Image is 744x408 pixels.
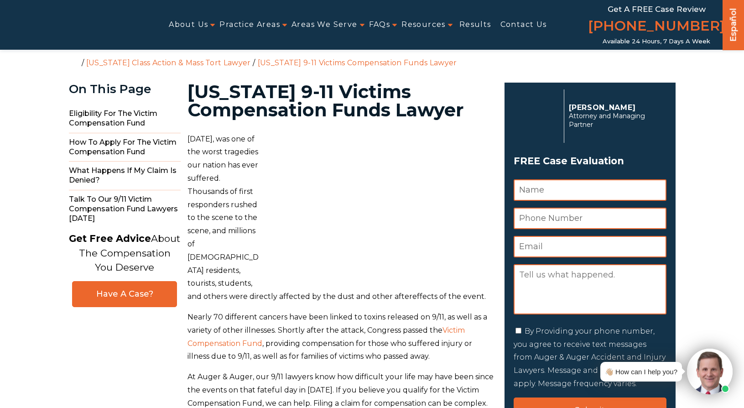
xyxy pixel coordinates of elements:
div: On This Page [69,83,181,96]
p: About The Compensation You Deserve [69,231,180,275]
label: By Providing your phone number, you agree to receive text messages from Auger & Auger Accident an... [514,327,666,388]
a: Home [71,58,79,66]
a: Have A Case? [72,281,177,307]
span: Available 24 Hours, 7 Days a Week [603,38,710,45]
a: [PHONE_NUMBER] [588,16,725,38]
span: FREE Case Evaluation [514,152,666,170]
span: [DATE], was one of the worst tragedies our nation has ever suffered. Thousands of first responder... [187,135,486,301]
li: [US_STATE] 9-11 Victims Compensation Funds Lawyer [255,58,459,67]
span: , providing compensation for those who suffered injury or illness due to 9/11, as well as for fam... [187,339,472,361]
a: Results [459,15,491,35]
input: Phone Number [514,208,666,229]
span: Have A Case? [82,289,167,299]
span: Nearly 70 different cancers have been linked to toxins released on 9/11, as well as a variety of ... [187,313,487,335]
a: Victim Compensation Fund [187,326,465,348]
p: [PERSON_NAME] [569,103,661,112]
a: Resources [401,15,446,35]
img: Auger & Auger Accident and Injury Lawyers Logo [5,16,128,34]
img: Herbert Auger [514,93,559,139]
h1: [US_STATE] 9-11 Victims Compensation Funds Lawyer [187,83,494,119]
a: Practice Areas [219,15,280,35]
input: Email [514,236,666,257]
span: What Happens If My Claim Is Denied? [69,162,181,190]
div: 👋🏼 How can I help you? [605,366,677,378]
span: Get a FREE Case Review [608,5,706,14]
a: About Us [169,15,208,35]
span: Attorney and Managing Partner [569,112,661,129]
a: Contact Us [500,15,547,35]
span: Talk to our 9/11 Victim Compensation Fund Lawyers [DATE] [69,190,181,228]
span: Eligibility for the Victim Compensation Fund [69,105,181,133]
strong: Get Free Advice [69,233,151,244]
a: FAQs [369,15,390,35]
img: September 11 victim memorial. [265,133,494,285]
img: Intaker widget Avatar [687,349,733,394]
input: Name [514,179,666,201]
a: [US_STATE] Class Action & Mass Tort Lawyer [86,58,251,67]
a: Areas We Serve [291,15,358,35]
span: How to Apply for the Victim Compensation Fund [69,133,181,162]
